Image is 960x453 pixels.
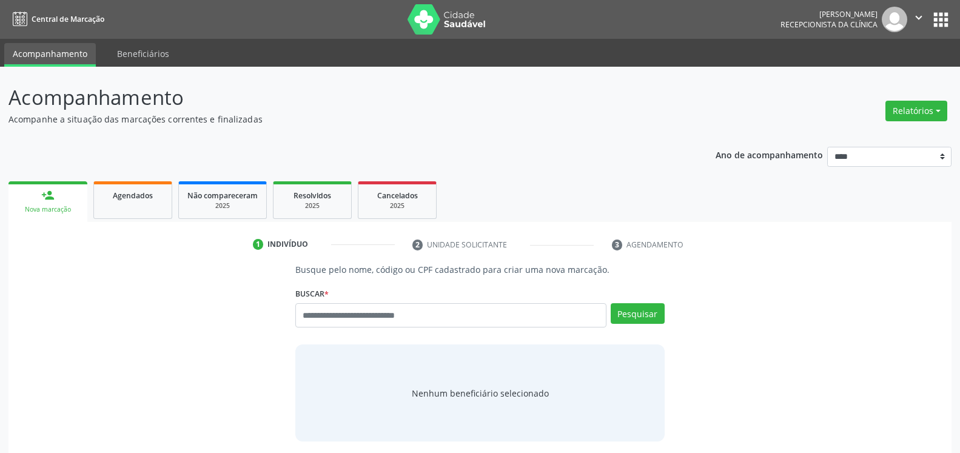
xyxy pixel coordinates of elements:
[882,7,907,32] img: img
[113,190,153,201] span: Agendados
[930,9,952,30] button: apps
[187,190,258,201] span: Não compareceram
[294,190,331,201] span: Resolvidos
[780,9,878,19] div: [PERSON_NAME]
[716,147,823,162] p: Ano de acompanhamento
[267,239,308,250] div: Indivíduo
[377,190,418,201] span: Cancelados
[4,43,96,67] a: Acompanhamento
[41,189,55,202] div: person_add
[295,284,329,303] label: Buscar
[187,201,258,210] div: 2025
[8,82,669,113] p: Acompanhamento
[8,113,669,126] p: Acompanhe a situação das marcações correntes e finalizadas
[780,19,878,30] span: Recepcionista da clínica
[8,9,104,29] a: Central de Marcação
[17,205,79,214] div: Nova marcação
[367,201,428,210] div: 2025
[412,387,549,400] span: Nenhum beneficiário selecionado
[253,239,264,250] div: 1
[611,303,665,324] button: Pesquisar
[295,263,664,276] p: Busque pelo nome, código ou CPF cadastrado para criar uma nova marcação.
[885,101,947,121] button: Relatórios
[282,201,343,210] div: 2025
[32,14,104,24] span: Central de Marcação
[912,11,925,24] i: 
[109,43,178,64] a: Beneficiários
[907,7,930,32] button: 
